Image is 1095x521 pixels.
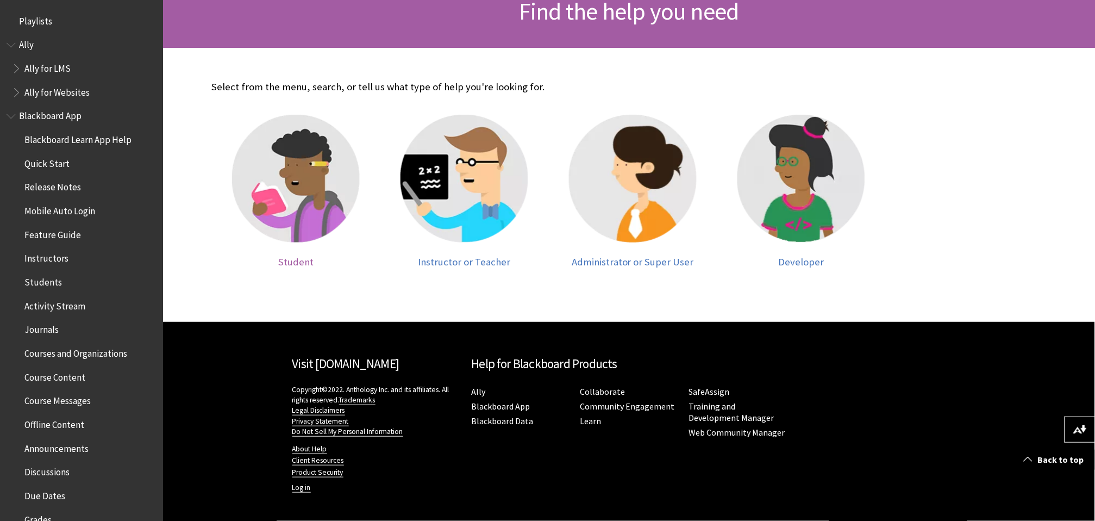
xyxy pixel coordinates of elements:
[24,59,71,74] span: Ally for LMS
[472,355,787,374] h2: Help for Blackboard Products
[472,386,486,398] a: Ally
[24,344,127,359] span: Courses and Organizations
[24,154,70,169] span: Quick Start
[24,226,81,240] span: Feature Guide
[689,427,785,438] a: Web Community Manager
[560,115,706,268] a: Administrator Administrator or Super User
[19,107,82,122] span: Blackboard App
[24,463,70,477] span: Discussions
[292,483,311,493] a: Log in
[779,256,824,268] span: Developer
[24,178,81,193] span: Release Notes
[24,368,85,383] span: Course Content
[572,256,694,268] span: Administrator or Super User
[339,395,376,405] a: Trademarks
[689,386,730,398] a: SafeAssign
[24,439,89,454] span: Announcements
[728,115,875,268] a: Developer
[292,384,461,436] p: Copyright©2022. Anthology Inc. and its affiliates. All rights reserved.
[472,401,530,412] a: Blackboard App
[292,356,399,371] a: Visit [DOMAIN_NAME]
[24,392,91,407] span: Course Messages
[292,468,343,477] a: Product Security
[24,273,62,288] span: Students
[7,12,157,30] nav: Book outline for Playlists
[292,406,345,415] a: Legal Disclaimers
[418,256,511,268] span: Instructor or Teacher
[19,36,34,51] span: Ally
[7,36,157,102] nav: Book outline for Anthology Ally Help
[24,131,132,145] span: Blackboard Learn App Help
[24,83,90,98] span: Ally for Websites
[24,250,68,264] span: Instructors
[292,456,344,466] a: Client Resources
[24,297,85,312] span: Activity Stream
[580,401,675,412] a: Community Engagement
[232,115,360,243] img: Student
[401,115,528,243] img: Instructor
[580,415,602,427] a: Learn
[24,202,95,216] span: Mobile Auto Login
[472,415,534,427] a: Blackboard Data
[1016,450,1095,470] a: Back to top
[19,12,52,27] span: Playlists
[580,386,625,398] a: Collaborate
[292,444,327,454] a: About Help
[223,115,370,268] a: Student Student
[689,401,774,424] a: Training and Development Manager
[24,321,59,336] span: Journals
[212,80,886,94] p: Select from the menu, search, or tell us what type of help you're looking for.
[278,256,314,268] span: Student
[292,417,349,426] a: Privacy Statement
[391,115,538,268] a: Instructor Instructor or Teacher
[24,415,84,430] span: Offline Content
[24,487,65,501] span: Due Dates
[292,427,403,437] a: Do Not Sell My Personal Information
[569,115,697,243] img: Administrator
